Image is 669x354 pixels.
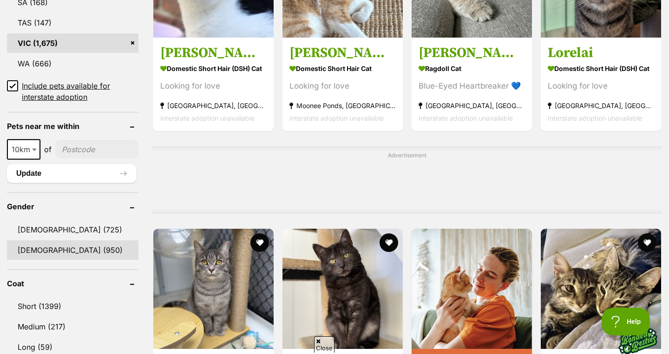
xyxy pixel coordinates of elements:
[419,99,525,112] strong: [GEOGRAPHIC_DATA], [GEOGRAPHIC_DATA]
[160,44,267,62] h3: [PERSON_NAME]
[7,279,138,288] header: Coat
[7,202,138,211] header: Gender
[419,114,513,122] span: Interstate adoption unavailable
[541,229,661,349] img: Soju and Sake - Domestic Short Hair (DSH) Cat
[7,122,138,130] header: Pets near me within
[55,141,138,158] input: postcode
[7,80,138,103] a: Include pets available for interstate adoption
[548,99,654,112] strong: [GEOGRAPHIC_DATA], [GEOGRAPHIC_DATA]
[548,80,654,92] div: Looking for love
[7,240,138,260] a: [DEMOGRAPHIC_DATA] (950)
[7,164,136,183] button: Update
[160,114,255,122] span: Interstate adoption unavailable
[548,62,654,75] strong: Domestic Short Hair (DSH) Cat
[160,62,267,75] strong: Domestic Short Hair (DSH) Cat
[289,62,396,75] strong: Domestic Short Hair Cat
[152,146,662,214] div: Advertisement
[153,229,274,349] img: Monica - Domestic Short Hair (DSH) Cat
[44,144,52,155] span: of
[153,37,274,131] a: [PERSON_NAME] Domestic Short Hair (DSH) Cat Looking for love [GEOGRAPHIC_DATA], [GEOGRAPHIC_DATA]...
[7,33,138,53] a: VIC (1,675)
[8,143,39,156] span: 10km
[548,44,654,62] h3: Lorelai
[289,99,396,112] strong: Moonee Ponds, [GEOGRAPHIC_DATA]
[282,37,403,131] a: [PERSON_NAME] Domestic Short Hair Cat Looking for love Moonee Ponds, [GEOGRAPHIC_DATA] Interstate...
[602,308,650,335] iframe: Help Scout Beacon - Open
[412,37,532,131] a: [PERSON_NAME] Ragdoll Cat Blue-Eyed Heartbreaker 💙 [GEOGRAPHIC_DATA], [GEOGRAPHIC_DATA] Interstat...
[419,62,525,75] strong: Ragdoll Cat
[541,37,661,131] a: Lorelai Domestic Short Hair (DSH) Cat Looking for love [GEOGRAPHIC_DATA], [GEOGRAPHIC_DATA] Inter...
[160,80,267,92] div: Looking for love
[314,336,334,353] span: Close
[7,13,138,32] a: TAS (147)
[250,233,269,252] button: favourite
[289,114,384,122] span: Interstate adoption unavailable
[419,44,525,62] h3: [PERSON_NAME]
[289,80,396,92] div: Looking for love
[7,317,138,336] a: Medium (217)
[380,233,398,252] button: favourite
[7,296,138,316] a: Short (1399)
[22,80,138,103] span: Include pets available for interstate adoption
[7,220,138,239] a: [DEMOGRAPHIC_DATA] (725)
[7,54,138,73] a: WA (666)
[289,44,396,62] h3: [PERSON_NAME]
[419,80,525,92] div: Blue-Eyed Heartbreaker 💙
[548,114,642,122] span: Interstate adoption unavailable
[160,99,267,112] strong: [GEOGRAPHIC_DATA], [GEOGRAPHIC_DATA]
[7,139,40,160] span: 10km
[282,229,403,349] img: Batty - Domestic Short Hair (DSH) Cat
[638,233,656,252] button: favourite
